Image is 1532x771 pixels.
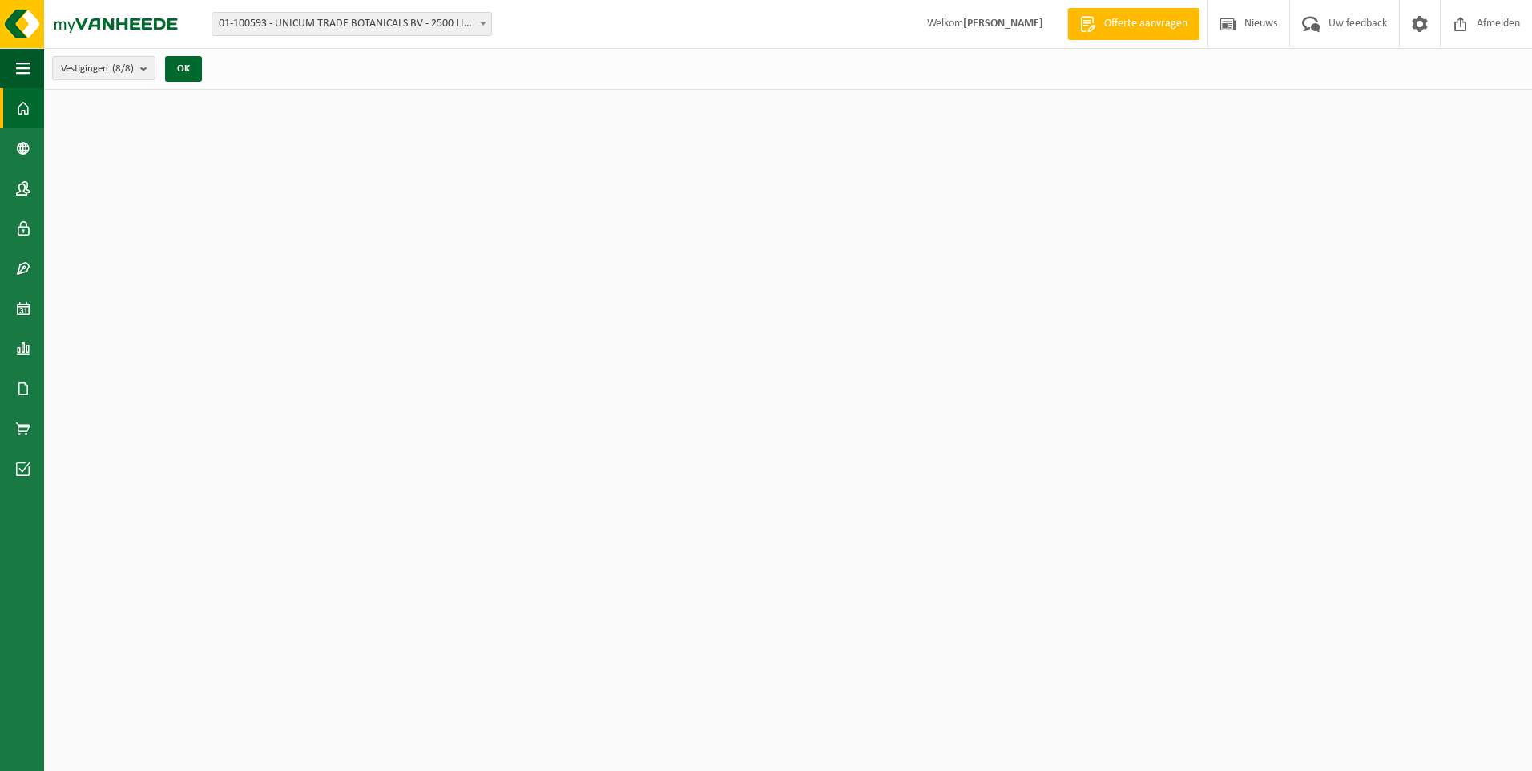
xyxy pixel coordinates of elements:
span: Vestigingen [61,57,134,81]
span: Offerte aanvragen [1100,16,1191,32]
button: OK [165,56,202,82]
a: Offerte aanvragen [1067,8,1199,40]
count: (8/8) [112,63,134,74]
button: Vestigingen(8/8) [52,56,155,80]
span: 01-100593 - UNICUM TRADE BOTANICALS BV - 2500 LIER, JOSEPH VAN INSTRAAT 21 [212,13,491,35]
span: 01-100593 - UNICUM TRADE BOTANICALS BV - 2500 LIER, JOSEPH VAN INSTRAAT 21 [212,12,492,36]
strong: [PERSON_NAME] [963,18,1043,30]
